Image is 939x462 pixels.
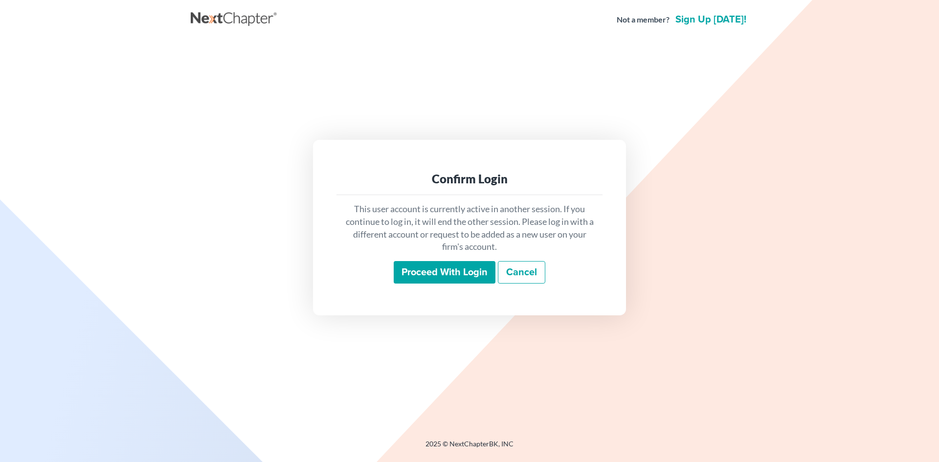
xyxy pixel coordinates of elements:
a: Cancel [498,261,545,284]
div: 2025 © NextChapterBK, INC [191,439,748,457]
input: Proceed with login [394,261,495,284]
p: This user account is currently active in another session. If you continue to log in, it will end ... [344,203,595,253]
strong: Not a member? [617,14,670,25]
a: Sign up [DATE]! [673,15,748,24]
div: Confirm Login [344,171,595,187]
